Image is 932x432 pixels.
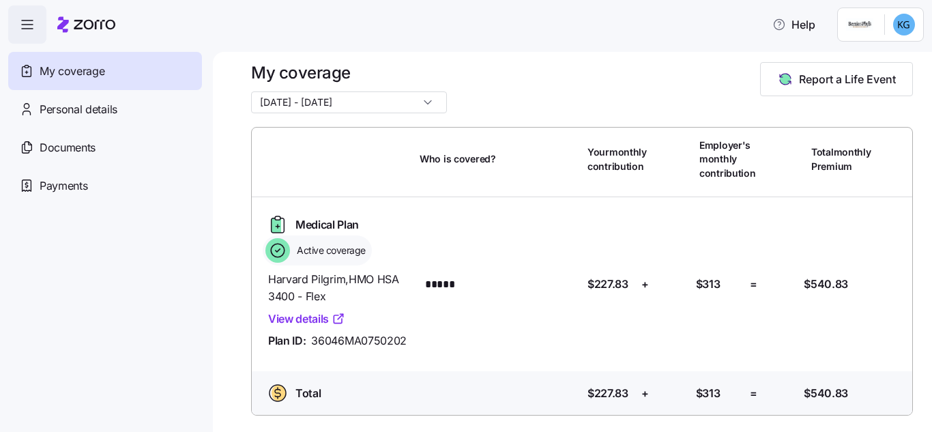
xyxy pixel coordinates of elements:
[846,16,873,33] img: Employer logo
[268,271,409,305] span: Harvard Pilgrim , HMO HSA 3400 - Flex
[8,128,202,167] a: Documents
[251,62,447,83] h1: My coverage
[311,332,407,349] span: 36046MA0750202
[750,276,757,293] span: =
[295,385,321,402] span: Total
[40,139,96,156] span: Documents
[696,276,720,293] span: $313
[8,90,202,128] a: Personal details
[587,385,628,402] span: $227.83
[420,152,496,166] span: Who is covered?
[40,101,117,118] span: Personal details
[8,167,202,205] a: Payments
[295,216,359,233] span: Medical Plan
[8,52,202,90] a: My coverage
[40,63,104,80] span: My coverage
[696,385,720,402] span: $313
[268,332,306,349] span: Plan ID:
[811,145,871,173] span: Total monthly Premium
[804,385,848,402] span: $540.83
[40,177,87,195] span: Payments
[761,11,826,38] button: Help
[293,244,366,257] span: Active coverage
[641,385,649,402] span: +
[760,62,913,96] button: Report a Life Event
[750,385,757,402] span: =
[772,16,815,33] span: Help
[587,276,628,293] span: $227.83
[699,139,756,180] span: Employer's monthly contribution
[641,276,649,293] span: +
[893,14,915,35] img: 07ec92bc5d3c748e9221346a37ba747e
[587,145,647,173] span: Your monthly contribution
[268,311,345,328] a: View details
[799,71,896,87] span: Report a Life Event
[804,276,848,293] span: $540.83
